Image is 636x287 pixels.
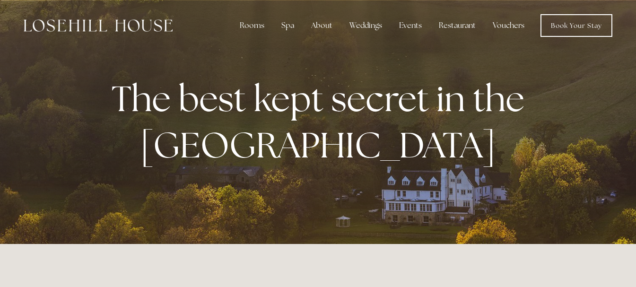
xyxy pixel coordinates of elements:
[274,16,302,35] div: Spa
[112,75,532,168] strong: The best kept secret in the [GEOGRAPHIC_DATA]
[485,16,532,35] a: Vouchers
[232,16,272,35] div: Rooms
[304,16,340,35] div: About
[342,16,390,35] div: Weddings
[431,16,483,35] div: Restaurant
[392,16,429,35] div: Events
[24,19,173,32] img: Losehill House
[540,14,612,37] a: Book Your Stay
